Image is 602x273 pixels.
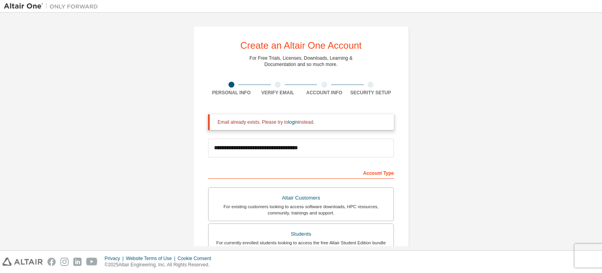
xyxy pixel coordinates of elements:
p: © 2025 Altair Engineering, Inc. All Rights Reserved. [105,262,216,268]
div: Website Terms of Use [126,255,178,262]
div: Account Info [301,90,348,96]
div: Cookie Consent [178,255,216,262]
div: Students [213,229,389,240]
div: For currently enrolled students looking to access the free Altair Student Edition bundle and all ... [213,240,389,252]
div: Privacy [105,255,126,262]
div: Verify Email [255,90,301,96]
img: instagram.svg [60,258,69,266]
img: facebook.svg [47,258,56,266]
img: Altair One [4,2,102,10]
div: For existing customers looking to access software downloads, HPC resources, community, trainings ... [213,203,389,216]
img: youtube.svg [86,258,98,266]
img: altair_logo.svg [2,258,43,266]
div: Altair Customers [213,192,389,203]
img: linkedin.svg [73,258,82,266]
div: Account Type [208,166,394,179]
div: Personal Info [208,90,255,96]
div: For Free Trials, Licenses, Downloads, Learning & Documentation and so much more. [250,55,353,68]
div: Email already exists. Please try to instead. [218,119,388,125]
div: Security Setup [348,90,394,96]
div: Create an Altair One Account [240,41,362,50]
a: login [288,119,298,125]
